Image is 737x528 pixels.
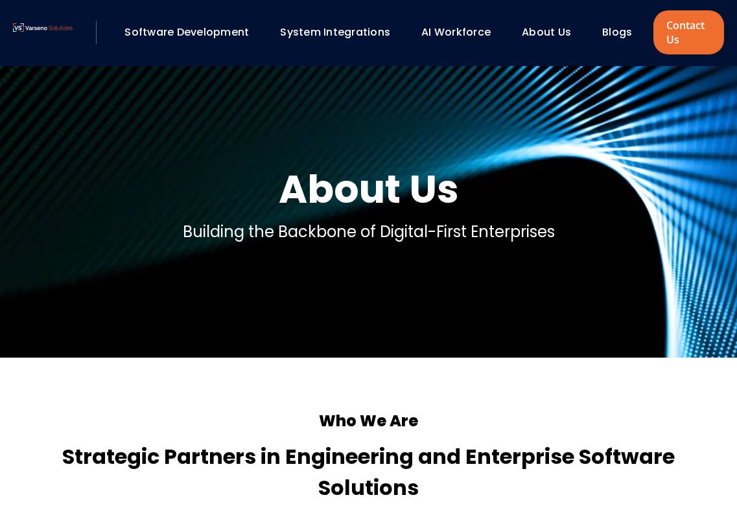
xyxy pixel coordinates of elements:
a: System Integrations [280,25,390,40]
a: Blogs [602,25,632,40]
h5: Who We Are [13,409,724,433]
a: About Us [522,25,571,40]
a: Software Development [124,25,249,40]
div: AI Workforce [415,21,509,43]
img: Varseno Solutions – Product Engineering & IT Services [13,23,73,31]
div: Blogs [596,21,650,43]
a: Varseno Solutions – Product Engineering & IT Services [13,19,73,45]
h1: About Us [279,163,459,215]
a: Contact Us [653,10,724,54]
h4: Strategic Partners in Engineering and Enterprise Software Solutions [13,441,724,503]
div: About Us [515,21,589,43]
div: Software Development [118,21,267,43]
a: AI Workforce [421,25,491,40]
p: Building the Backbone of Digital-First Enterprises [183,220,555,244]
div: System Integrations [274,21,408,43]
